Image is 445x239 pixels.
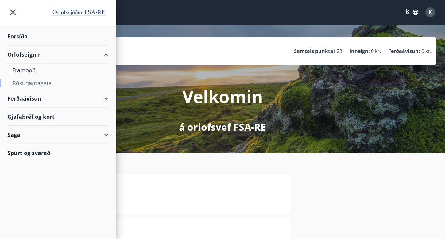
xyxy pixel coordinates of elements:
[179,120,266,134] p: á orlofsvef FSA-RE
[12,64,103,77] div: Framboð
[388,48,420,54] p: Ferðaávísun :
[429,9,432,16] span: K
[7,27,108,46] div: Forsíða
[350,48,370,54] p: Inneign :
[421,48,431,54] span: 0 kr.
[371,48,381,54] span: 0 kr.
[7,126,108,144] div: Saga
[402,7,422,18] button: ÍS
[7,108,108,126] div: Gjafabréf og kort
[182,85,263,108] p: Velkomin
[7,144,108,162] div: Spurt og svarað
[12,77,103,90] div: Bókunardagatal
[49,7,108,19] img: union_logo
[294,48,335,54] p: Samtals punktar
[7,46,108,64] div: Orlofseignir
[337,48,342,54] span: 23
[7,7,18,18] button: menu
[7,90,108,108] div: Ferðaávísun
[423,5,438,20] button: K
[54,189,286,199] p: Næstu helgi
